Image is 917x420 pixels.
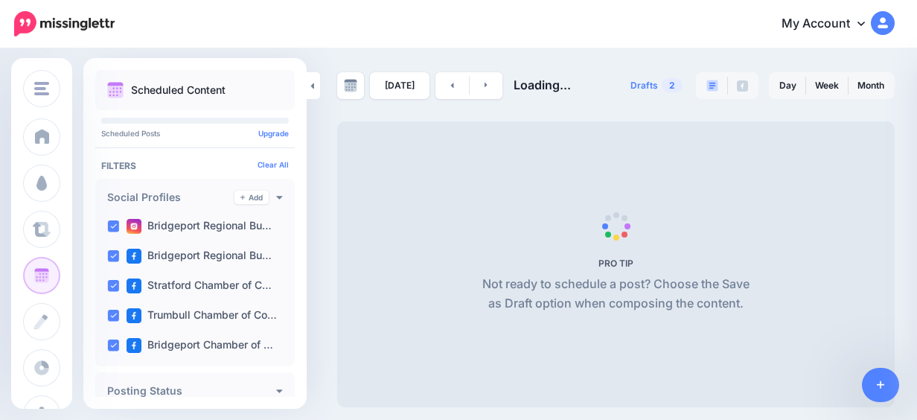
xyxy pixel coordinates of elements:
label: Stratford Chamber of C… [127,279,272,293]
span: Drafts [630,81,658,90]
img: calendar.png [107,82,124,98]
img: instagram-square.png [127,219,141,234]
label: Trumbull Chamber of Co… [127,308,277,323]
img: Missinglettr [14,11,115,36]
span: Loading... [514,77,571,92]
a: My Account [767,6,895,42]
label: Bridgeport Regional Bu… [127,249,272,264]
a: Upgrade [258,129,289,138]
h4: Filters [101,160,289,171]
img: paragraph-boxed.png [706,80,718,92]
a: [DATE] [370,72,429,99]
a: Drafts2 [622,72,691,99]
p: Scheduled Posts [101,130,289,137]
img: menu.png [34,82,49,95]
label: Bridgeport Regional Bu… [127,219,272,234]
a: Day [770,74,805,98]
img: facebook-square.png [127,338,141,353]
a: Clear All [258,160,289,169]
p: Scheduled Content [131,85,226,95]
img: facebook-grey-square.png [737,80,748,92]
img: facebook-square.png [127,308,141,323]
span: 2 [662,78,683,92]
h5: PRO TIP [476,258,755,269]
label: Bridgeport Chamber of … [127,338,273,353]
img: facebook-square.png [127,279,141,293]
img: calendar-grey-darker.png [344,79,357,92]
a: Add [234,191,269,204]
h4: Posting Status [107,386,276,396]
h4: Social Profiles [107,192,234,203]
a: Week [806,74,848,98]
a: Month [849,74,893,98]
img: facebook-square.png [127,249,141,264]
p: Not ready to schedule a post? Choose the Save as Draft option when composing the content. [476,275,755,314]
